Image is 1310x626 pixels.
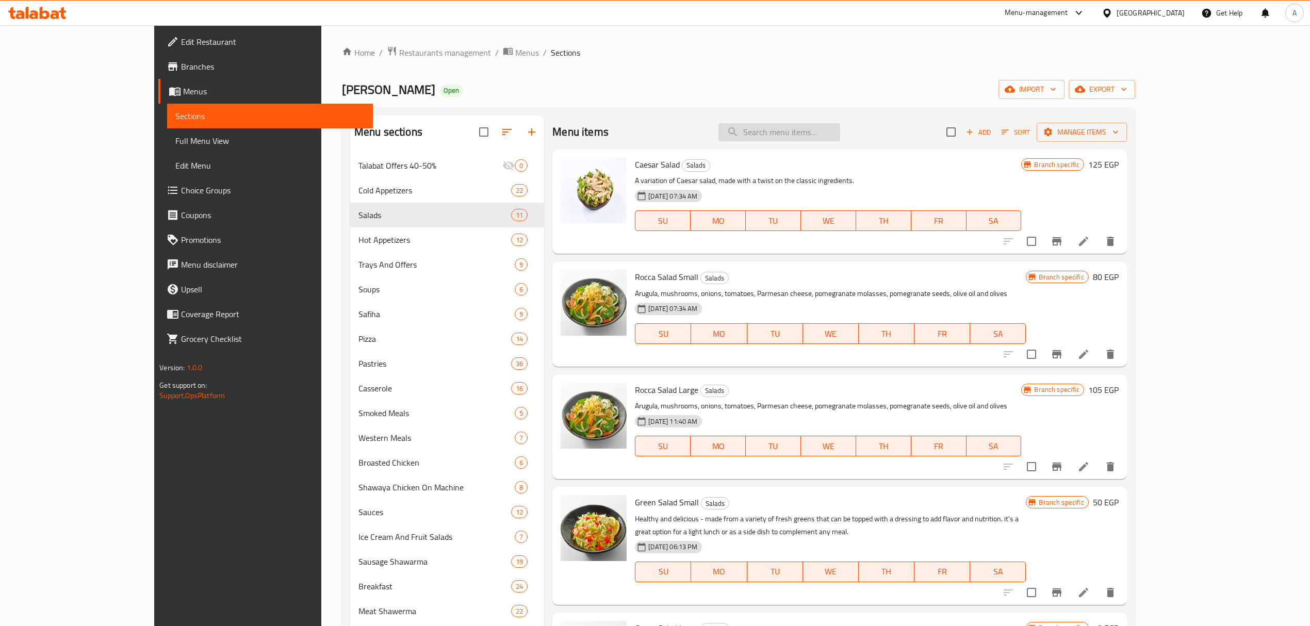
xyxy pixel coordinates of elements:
[1117,7,1185,19] div: [GEOGRAPHIC_DATA]
[503,46,539,59] a: Menus
[358,333,511,345] span: Pizza
[515,432,528,444] div: items
[167,153,373,178] a: Edit Menu
[511,605,528,617] div: items
[350,401,544,425] div: Smoked Meals5
[1045,126,1119,139] span: Manage items
[511,234,528,246] div: items
[856,436,911,456] button: TH
[1005,7,1068,19] div: Menu-management
[1021,456,1042,477] span: Select to update
[515,483,527,492] span: 8
[175,110,365,122] span: Sections
[682,159,710,172] div: Salads
[635,495,699,510] span: Green Salad Small
[856,210,911,231] button: TH
[350,227,544,252] div: Hot Appetizers12
[358,308,515,320] span: Safiha
[181,36,365,48] span: Edit Restaurant
[515,532,527,542] span: 7
[860,213,907,228] span: TH
[1035,272,1088,282] span: Branch specific
[158,79,373,104] a: Menus
[1044,229,1069,254] button: Branch-specific-item
[940,121,962,143] span: Select section
[691,436,746,456] button: MO
[512,384,527,393] span: 16
[635,287,1026,300] p: Arugula, mushrooms, onions, tomatoes, Parmesan cheese, pomegranate molasses, pomegranate seeds, o...
[350,252,544,277] div: Trays And Offers9
[158,29,373,54] a: Edit Restaurant
[801,436,856,456] button: WE
[358,456,515,469] div: Broasted Chicken
[515,458,527,468] span: 6
[350,302,544,326] div: Safiha9
[1093,270,1119,284] h6: 80 EGP
[682,159,710,171] span: Salads
[863,326,910,341] span: TH
[439,85,463,97] div: Open
[515,481,528,493] div: items
[640,439,686,454] span: SU
[995,124,1037,140] span: Sort items
[1088,383,1119,397] h6: 105 EGP
[167,128,373,153] a: Full Menu View
[911,210,967,231] button: FR
[640,213,686,228] span: SU
[358,209,511,221] div: Salads
[515,46,539,59] span: Menus
[358,159,502,172] span: Talabat Offers 40-50%
[695,564,743,579] span: MO
[358,382,511,394] span: Casserole
[515,309,527,319] span: 9
[962,124,995,140] button: Add
[1007,83,1056,96] span: import
[511,382,528,394] div: items
[750,213,797,228] span: TU
[350,178,544,203] div: Cold Appetizers22
[350,450,544,475] div: Broasted Chicken6
[158,277,373,302] a: Upsell
[974,564,1022,579] span: SA
[807,564,855,579] span: WE
[358,555,511,568] span: Sausage Shawarma
[511,357,528,370] div: items
[399,46,491,59] span: Restaurants management
[644,417,701,426] span: [DATE] 11:40 AM
[551,46,580,59] span: Sections
[1292,7,1297,19] span: A
[181,333,365,345] span: Grocery Checklist
[1098,454,1123,479] button: delete
[358,605,511,617] span: Meat Shawerma
[1021,582,1042,603] span: Select to update
[1002,126,1030,138] span: Sort
[515,285,527,294] span: 6
[511,555,528,568] div: items
[512,557,527,567] span: 19
[1088,157,1119,172] h6: 125 EGP
[342,78,435,101] span: [PERSON_NAME]
[635,210,691,231] button: SU
[1069,80,1135,99] button: export
[1030,385,1083,394] span: Branch specific
[515,433,527,443] span: 7
[805,439,852,454] span: WE
[552,124,609,140] h2: Menu items
[803,323,859,344] button: WE
[515,258,528,271] div: items
[350,549,544,574] div: Sausage Shawarma19
[158,178,373,203] a: Choice Groups
[747,323,803,344] button: TU
[350,524,544,549] div: Ice Cream And Fruit Salads7
[695,439,742,454] span: MO
[911,436,967,456] button: FR
[495,120,519,144] span: Sort sections
[751,564,799,579] span: TU
[1077,348,1090,360] a: Edit menu item
[967,436,1022,456] button: SA
[718,123,840,141] input: search
[511,580,528,592] div: items
[561,383,627,449] img: Rocca Salad Large
[746,210,801,231] button: TU
[635,513,1026,538] p: Healthy and delicious - made from a variety of fresh greens that can be topped with a dressing to...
